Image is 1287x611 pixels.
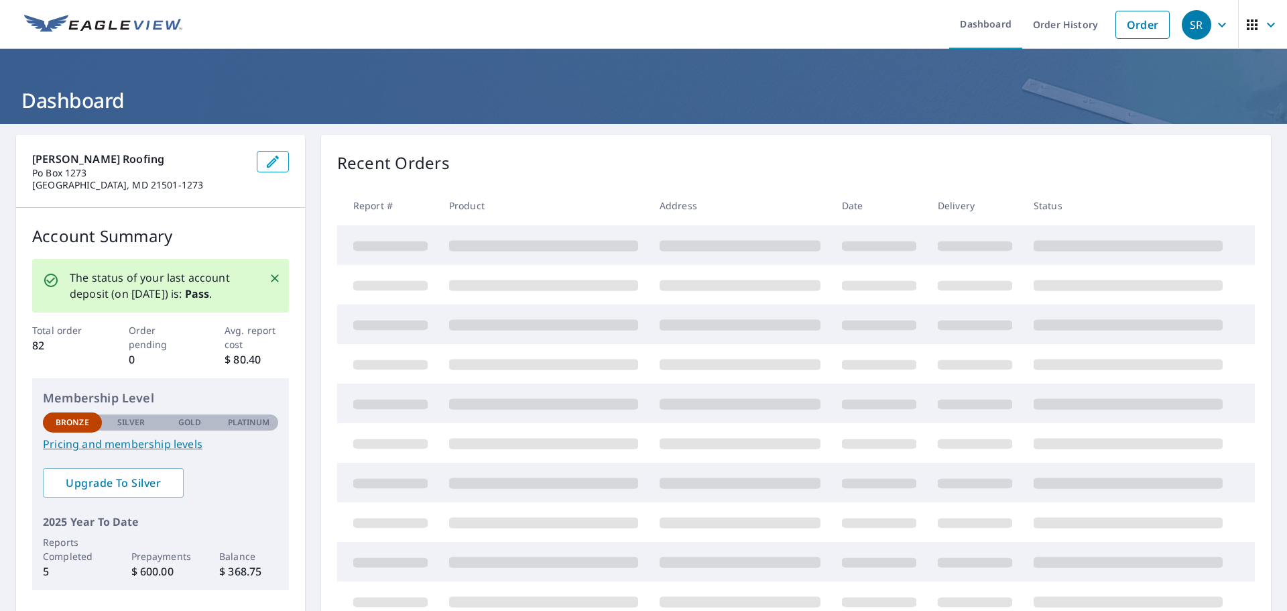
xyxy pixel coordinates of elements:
a: Upgrade To Silver [43,468,184,498]
th: Date [831,186,927,225]
img: EV Logo [24,15,182,35]
a: Pricing and membership levels [43,436,278,452]
p: $ 368.75 [219,563,278,579]
p: The status of your last account deposit (on [DATE]) is: . [70,270,253,302]
p: Membership Level [43,389,278,407]
p: 0 [129,351,193,368]
th: Delivery [927,186,1023,225]
p: Silver [117,416,145,429]
a: Order [1115,11,1170,39]
p: Avg. report cost [225,323,289,351]
p: Total order [32,323,97,337]
th: Status [1023,186,1233,225]
p: Reports Completed [43,535,102,563]
p: Recent Orders [337,151,450,175]
p: 82 [32,337,97,353]
th: Product [438,186,649,225]
p: Order pending [129,323,193,351]
b: Pass [185,286,210,301]
p: 2025 Year To Date [43,514,278,530]
p: $ 600.00 [131,563,190,579]
p: Platinum [228,416,270,429]
p: [GEOGRAPHIC_DATA], MD 21501-1273 [32,179,246,191]
p: Bronze [56,416,89,429]
h1: Dashboard [16,87,1271,114]
th: Address [649,186,831,225]
p: Balance [219,549,278,563]
button: Close [266,270,284,287]
span: Upgrade To Silver [54,476,173,490]
p: 5 [43,563,102,579]
p: $ 80.40 [225,351,289,368]
th: Report # [337,186,438,225]
p: Account Summary [32,224,289,248]
p: [PERSON_NAME] Roofing [32,151,246,167]
p: Prepayments [131,549,190,563]
p: Po Box 1273 [32,167,246,179]
div: SR [1182,10,1211,40]
p: Gold [178,416,201,429]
